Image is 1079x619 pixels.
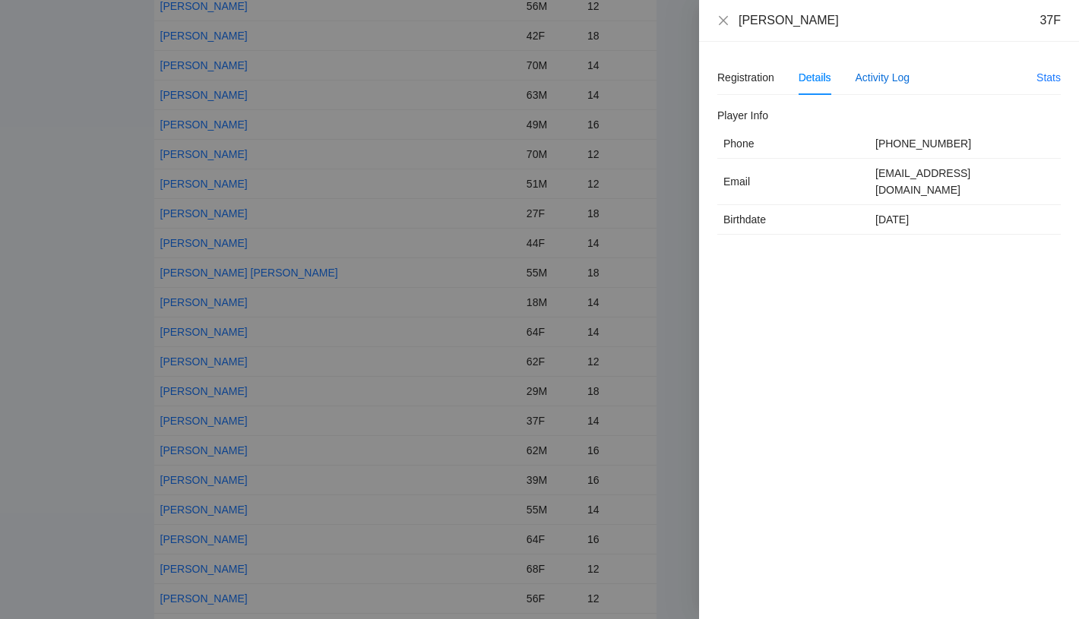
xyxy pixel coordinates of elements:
button: Close [717,14,729,27]
div: Registration [717,69,774,86]
div: [PERSON_NAME] [739,12,839,29]
div: Details [799,69,831,86]
div: Activity Log [856,69,910,86]
td: [EMAIL_ADDRESS][DOMAIN_NAME] [869,159,1061,205]
a: Stats [1036,71,1061,84]
span: close [717,14,729,27]
td: Email [717,159,869,205]
div: 37F [1039,12,1061,29]
h2: Player Info [717,107,1061,124]
td: [PHONE_NUMBER] [869,129,1061,159]
td: [DATE] [869,205,1061,235]
td: Phone [717,129,869,159]
td: Birthdate [717,205,869,235]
